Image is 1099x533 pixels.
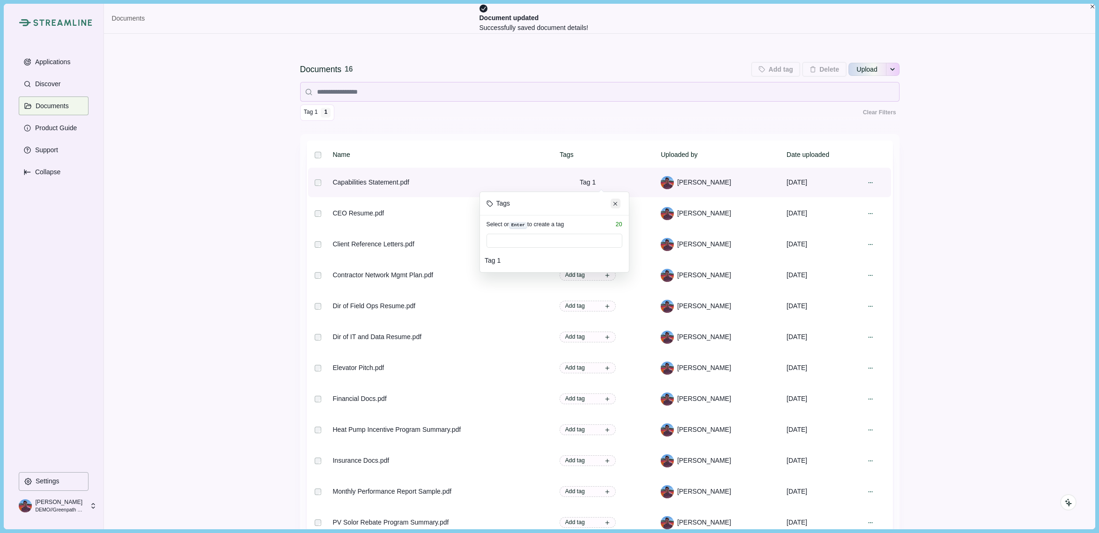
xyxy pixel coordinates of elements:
img: Nick Pearson [661,176,674,189]
a: Expand [19,163,89,181]
span: [PERSON_NAME] [677,208,731,218]
div: Successfully saved document details! [479,23,620,33]
div: [DATE] [787,298,863,314]
button: Delete [802,62,847,77]
div: [DATE] [787,236,863,252]
a: Documents [111,14,145,23]
p: Collapse [32,168,60,176]
div: Elevator Pitch.pdf [332,363,384,373]
th: Name [331,143,558,166]
div: [DATE] [787,360,863,376]
p: Discover [32,80,60,88]
div: Client Reference Letters.pdf [332,239,414,249]
p: DEMO//Greenpath Solutions LLC [35,506,84,514]
span: Add tag [565,363,585,372]
div: Documents [300,64,342,75]
div: [DATE] [787,174,863,191]
p: Settings [32,477,59,485]
div: CEO Resume.pdf [332,208,384,218]
th: Tags [558,143,659,166]
div: 1 [323,109,329,115]
div: [DATE] [787,391,863,407]
div: 16 [345,64,353,75]
img: Nick Pearson [661,362,674,375]
button: Add tag [751,62,800,77]
div: Financial Docs.pdf [332,394,386,404]
span: Add tag [565,425,585,434]
span: [PERSON_NAME] [677,456,731,466]
button: Product Guide [19,118,89,137]
img: Nick Pearson [661,269,674,282]
span: Add tag [565,487,585,496]
img: Streamline Climate Logo [33,19,92,26]
button: Add tag [560,363,616,373]
img: Nick Pearson [661,485,674,498]
div: [DATE] [787,483,863,500]
button: Add tag [560,332,616,342]
span: [PERSON_NAME] [677,270,731,280]
img: Nick Pearson [661,331,674,344]
a: Settings [19,472,89,494]
button: Upload [848,62,886,77]
div: Capabilities Statement.pdf [332,178,409,187]
span: [PERSON_NAME] [677,332,731,342]
span: Add tag [565,333,585,341]
div: [DATE] [787,422,863,438]
span: Add tag [565,302,585,310]
span: [PERSON_NAME] [677,487,731,496]
span: [PERSON_NAME] [677,518,731,527]
button: Add tag [560,486,616,497]
button: Settings [19,472,89,491]
div: [DATE] [787,514,863,531]
div: PV Solor Rebate Program Summary.pdf [332,518,449,527]
span: Add tag [565,394,585,403]
button: Add tag [560,393,616,404]
div: Monthly Performance Report Sample.pdf [332,487,451,496]
span: Tag 1 [304,108,318,117]
p: Applications [32,58,71,66]
span: [PERSON_NAME] [677,301,731,311]
a: Documents [19,96,89,115]
button: Discover [19,74,89,93]
button: Applications [19,52,89,71]
img: Nick Pearson [661,392,674,406]
button: Tag 1 [560,178,616,187]
img: Streamline Climate Logo [19,19,30,26]
p: Product Guide [32,124,77,132]
div: Dir of IT and Data Resume.pdf [332,332,421,342]
span: Add tag [565,518,585,526]
div: Heat Pump Incentive Program Summary.pdf [332,425,461,435]
span: Add tag [565,456,585,465]
img: Nick Pearson [661,423,674,437]
div: Insurance Docs.pdf [332,456,389,466]
p: Documents [32,102,69,110]
span: [PERSON_NAME] [677,178,731,187]
div: [DATE] [787,452,863,469]
img: Nick Pearson [661,300,674,313]
button: Add tag [560,270,616,281]
span: [PERSON_NAME] [677,363,731,373]
img: Nick Pearson [661,207,674,220]
div: [DATE] [787,329,863,345]
img: Nick Pearson [661,516,674,529]
span: [PERSON_NAME] [677,394,731,404]
button: Tag 1 1 [300,104,335,121]
span: [PERSON_NAME] [677,239,731,249]
img: Nick Pearson [661,454,674,467]
button: Clear Filters [860,104,900,121]
a: Support [19,141,89,159]
button: Close [1088,2,1098,12]
button: See more options [886,62,900,77]
th: Date uploaded [785,143,862,166]
a: Streamline Climate LogoStreamline Climate Logo [19,19,89,26]
span: Add tag [565,271,585,279]
div: [DATE] [787,267,863,283]
span: Tag 1 [580,178,596,186]
button: Add tag [560,424,616,435]
div: Contractor Network Mgmt Plan.pdf [332,270,433,280]
th: Uploaded by [659,143,785,166]
button: Add tag [560,517,616,528]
